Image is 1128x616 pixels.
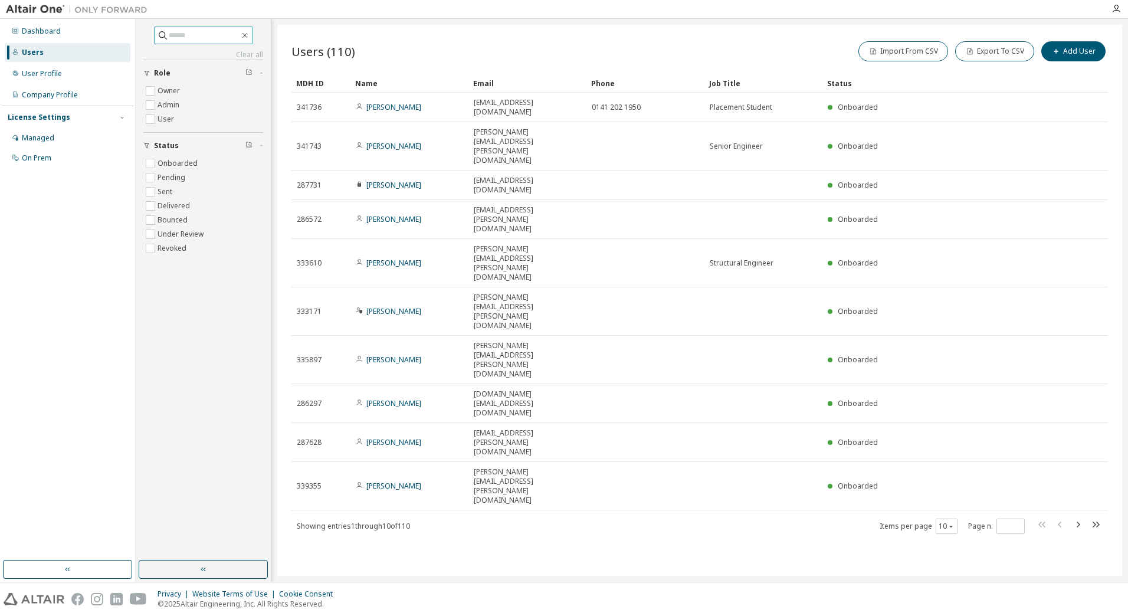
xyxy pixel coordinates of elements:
button: Add User [1041,41,1106,61]
a: [PERSON_NAME] [366,102,421,112]
div: Managed [22,133,54,143]
span: 341736 [297,103,322,112]
div: Privacy [158,589,192,599]
span: 287731 [297,181,322,190]
a: [PERSON_NAME] [366,180,421,190]
img: facebook.svg [71,593,84,605]
span: 333171 [297,307,322,316]
span: Clear filter [245,68,253,78]
span: Items per page [880,519,958,534]
div: Status [827,74,1047,93]
div: Dashboard [22,27,61,36]
span: Structural Engineer [710,258,773,268]
span: Clear filter [245,141,253,150]
div: Cookie Consent [279,589,340,599]
label: Onboarded [158,156,200,171]
button: Import From CSV [858,41,948,61]
div: Name [355,74,464,93]
a: [PERSON_NAME] [366,258,421,268]
img: Altair One [6,4,153,15]
div: MDH ID [296,74,346,93]
span: Showing entries 1 through 10 of 110 [297,521,410,531]
span: Onboarded [838,437,878,447]
label: Revoked [158,241,189,255]
a: [PERSON_NAME] [366,481,421,491]
span: [EMAIL_ADDRESS][PERSON_NAME][DOMAIN_NAME] [474,205,581,234]
span: 286572 [297,215,322,224]
label: Admin [158,98,182,112]
img: linkedin.svg [110,593,123,605]
span: [PERSON_NAME][EMAIL_ADDRESS][PERSON_NAME][DOMAIN_NAME] [474,467,581,505]
span: [EMAIL_ADDRESS][PERSON_NAME][DOMAIN_NAME] [474,428,581,457]
span: Senior Engineer [710,142,763,151]
button: Export To CSV [955,41,1034,61]
div: User Profile [22,69,62,78]
span: Onboarded [838,141,878,151]
span: [EMAIL_ADDRESS][DOMAIN_NAME] [474,176,581,195]
button: 10 [939,522,955,531]
span: [EMAIL_ADDRESS][DOMAIN_NAME] [474,98,581,117]
span: Onboarded [838,398,878,408]
label: Owner [158,84,182,98]
a: [PERSON_NAME] [366,437,421,447]
a: [PERSON_NAME] [366,141,421,151]
button: Role [143,60,263,86]
label: Under Review [158,227,206,241]
button: Status [143,133,263,159]
label: User [158,112,176,126]
div: Phone [591,74,700,93]
span: Placement Student [710,103,772,112]
span: Onboarded [838,214,878,224]
img: instagram.svg [91,593,103,605]
div: On Prem [22,153,51,163]
span: [DOMAIN_NAME][EMAIL_ADDRESS][DOMAIN_NAME] [474,389,581,418]
p: © 2025 Altair Engineering, Inc. All Rights Reserved. [158,599,340,609]
span: Page n. [968,519,1025,534]
span: 333610 [297,258,322,268]
span: [PERSON_NAME][EMAIL_ADDRESS][PERSON_NAME][DOMAIN_NAME] [474,127,581,165]
span: Onboarded [838,258,878,268]
span: 335897 [297,355,322,365]
a: [PERSON_NAME] [366,355,421,365]
label: Delivered [158,199,192,213]
img: youtube.svg [130,593,147,605]
a: Clear all [143,50,263,60]
a: [PERSON_NAME] [366,398,421,408]
label: Bounced [158,213,190,227]
div: Job Title [709,74,818,93]
div: Website Terms of Use [192,589,279,599]
span: [PERSON_NAME][EMAIL_ADDRESS][PERSON_NAME][DOMAIN_NAME] [474,244,581,282]
span: 287628 [297,438,322,447]
span: Status [154,141,179,150]
span: Role [154,68,170,78]
span: Users (110) [291,43,355,60]
div: Email [473,74,582,93]
div: Users [22,48,44,57]
div: Company Profile [22,90,78,100]
label: Sent [158,185,175,199]
span: Onboarded [838,355,878,365]
span: Onboarded [838,306,878,316]
span: [PERSON_NAME][EMAIL_ADDRESS][PERSON_NAME][DOMAIN_NAME] [474,341,581,379]
span: 286297 [297,399,322,408]
span: [PERSON_NAME][EMAIL_ADDRESS][PERSON_NAME][DOMAIN_NAME] [474,293,581,330]
span: Onboarded [838,102,878,112]
span: 339355 [297,481,322,491]
span: Onboarded [838,180,878,190]
span: Onboarded [838,481,878,491]
div: License Settings [8,113,70,122]
img: altair_logo.svg [4,593,64,605]
a: [PERSON_NAME] [366,306,421,316]
span: 341743 [297,142,322,151]
span: 0141 202 1950 [592,103,641,112]
label: Pending [158,171,188,185]
a: [PERSON_NAME] [366,214,421,224]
